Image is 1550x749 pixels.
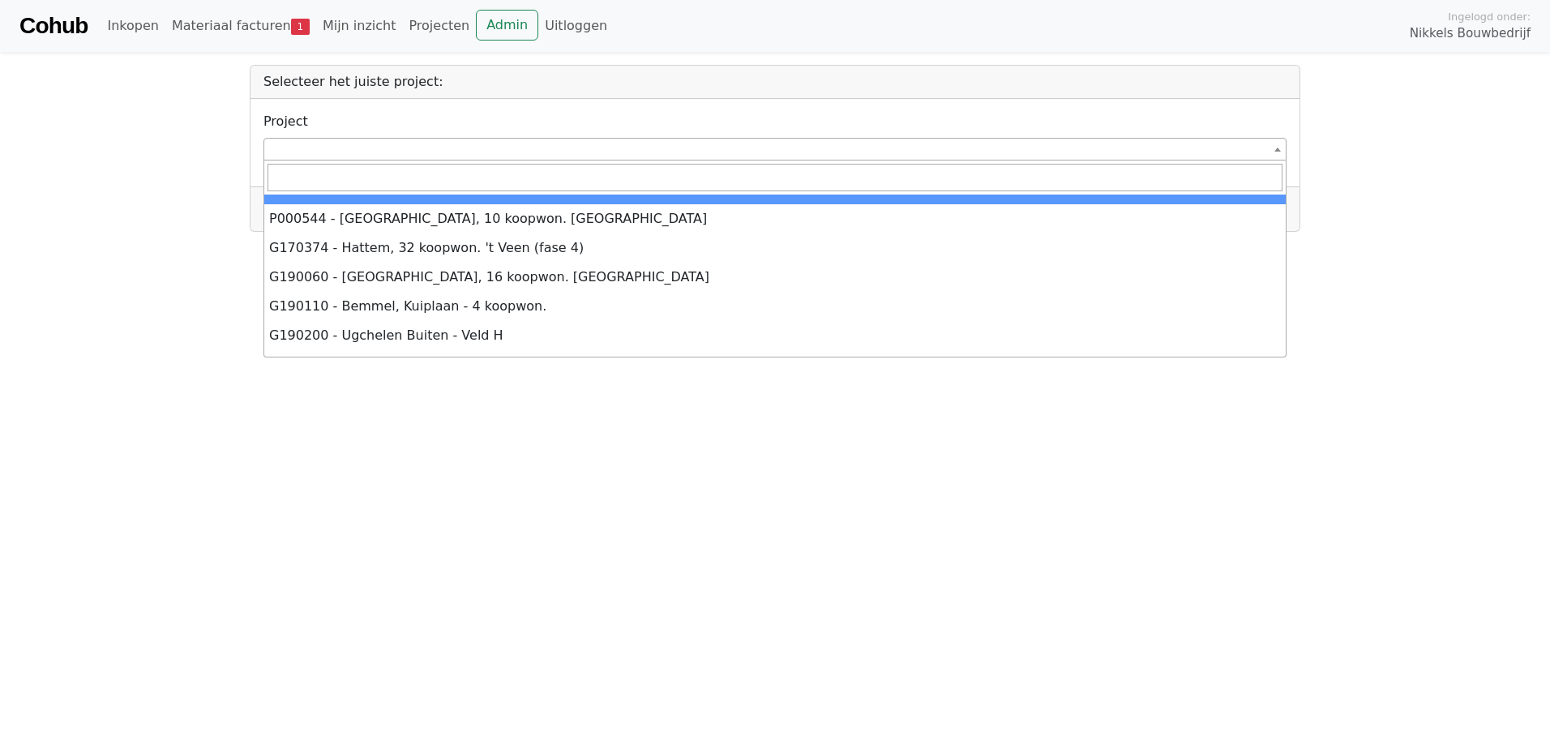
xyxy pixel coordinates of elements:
span: Ingelogd onder: [1448,9,1531,24]
li: G190360 - [GEOGRAPHIC_DATA], [GEOGRAPHIC_DATA] (fase 3) - 14 koopwon. [264,350,1286,379]
li: G190110 - Bemmel, Kuiplaan - 4 koopwon. [264,292,1286,321]
div: Selecteer het juiste project: [250,66,1300,99]
span: 1 [291,19,310,35]
a: Cohub [19,6,88,45]
a: Projecten [402,10,476,42]
a: Materiaal facturen1 [165,10,316,42]
span: Nikkels Bouwbedrijf [1410,24,1531,43]
a: Inkopen [101,10,165,42]
li: G190060 - [GEOGRAPHIC_DATA], 16 koopwon. [GEOGRAPHIC_DATA] [264,263,1286,292]
a: Uitloggen [538,10,614,42]
label: Project [263,112,308,131]
li: P000544 - [GEOGRAPHIC_DATA], 10 koopwon. [GEOGRAPHIC_DATA] [264,204,1286,233]
li: G170374 - Hattem, 32 koopwon. 't Veen (fase 4) [264,233,1286,263]
a: Mijn inzicht [316,10,403,42]
li: G190200 - Ugchelen Buiten - Veld H [264,321,1286,350]
a: Admin [476,10,538,41]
